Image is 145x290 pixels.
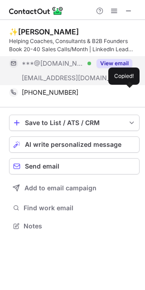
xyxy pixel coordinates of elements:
button: Notes [9,220,140,232]
img: ContactOut v5.3.10 [9,5,63,16]
span: [EMAIL_ADDRESS][DOMAIN_NAME] [22,74,116,82]
button: Reveal Button [97,59,132,68]
span: [PHONE_NUMBER] [22,88,78,97]
span: Add to email campaign [24,184,97,192]
button: Find work email [9,202,140,214]
button: AI write personalized message [9,136,140,153]
span: Find work email [24,204,136,212]
div: Save to List / ATS / CRM [25,119,124,126]
button: Add to email campaign [9,180,140,196]
button: Send email [9,158,140,174]
span: AI write personalized message [25,141,121,148]
span: ***@[DOMAIN_NAME] [22,59,84,68]
div: Helping Coaches, Consultants & B2B Founders Book 20-40 Sales Calls/Month | LinkedIn Lead Gen & Sa... [9,37,140,53]
div: ✨[PERSON_NAME] [9,27,79,36]
button: save-profile-one-click [9,115,140,131]
span: Send email [25,163,59,170]
span: Notes [24,222,136,230]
